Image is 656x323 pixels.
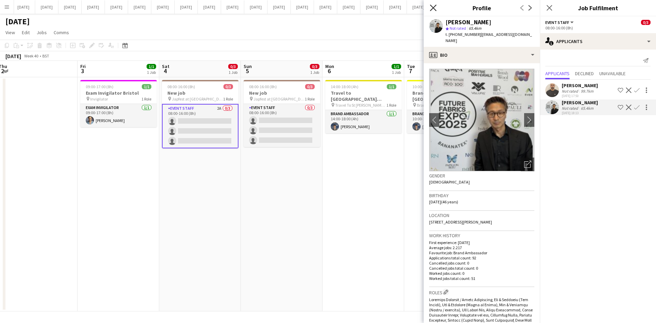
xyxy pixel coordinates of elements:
[562,82,598,89] div: [PERSON_NAME]
[429,271,534,276] p: Worked jobs count: 0
[58,0,82,14] button: [DATE]
[80,104,157,127] app-card-role: Exam Invigilator1/109:00-17:00 (8h)[PERSON_NAME]
[446,19,491,25] div: [PERSON_NAME]
[384,0,407,14] button: [DATE]
[82,0,105,14] button: [DATE]
[162,104,238,148] app-card-role: Event Staff2A0/308:00-16:00 (8h)
[407,0,430,14] button: [DATE]
[387,84,396,89] span: 1/1
[244,80,320,147] app-job-card: 08:00-16:00 (8h)0/3New job Japfest at [GEOGRAPHIC_DATA]1 RoleEvent Staff0/308:00-16:00 (8h)
[221,0,244,14] button: [DATE]
[424,3,540,12] h3: Profile
[141,96,151,102] span: 1 Role
[254,96,305,102] span: Japfest at [GEOGRAPHIC_DATA]
[324,67,334,75] span: 6
[429,266,534,271] p: Cancelled jobs total count: 0
[268,0,291,14] button: [DATE]
[105,0,128,14] button: [DATE]
[244,104,320,147] app-card-role: Event Staff0/308:00-16:00 (8h)
[35,0,58,14] button: [DATE]
[545,25,651,30] div: 08:00-16:00 (8h)
[331,84,358,89] span: 14:00-18:00 (4h)
[429,212,534,218] h3: Location
[392,70,401,75] div: 1 Job
[429,232,534,239] h3: Work history
[305,96,315,102] span: 1 Role
[562,89,579,94] div: Not rated
[545,71,570,76] span: Applicants
[335,103,386,108] span: Travel To St [PERSON_NAME] for jobs fair on 7th Octoberctober
[90,96,108,102] span: Invigilator
[429,199,458,204] span: [DATE] (46 years)
[172,96,223,102] span: Japfest at [GEOGRAPHIC_DATA]
[5,29,15,36] span: View
[3,28,18,37] a: View
[407,63,415,69] span: Tue
[12,0,35,14] button: [DATE]
[562,94,598,98] div: [DATE] 17:50
[392,64,401,69] span: 1/1
[86,84,113,89] span: 09:00-17:00 (8h)
[37,29,47,36] span: Jobs
[80,80,157,127] app-job-card: 09:00-17:00 (8h)1/1Exam Invigilator Bristol Invigilator1 RoleExam Invigilator1/109:00-17:00 (8h)[...
[386,103,396,108] span: 1 Role
[244,0,268,14] button: [DATE]
[310,64,319,69] span: 0/3
[5,16,30,27] h1: [DATE]
[147,64,156,69] span: 1/1
[429,288,534,296] h3: Roles
[54,29,69,36] span: Comms
[223,84,233,89] span: 0/3
[562,106,579,111] div: Not rated
[429,276,534,281] p: Worked jobs total count: 51
[562,111,598,115] div: [DATE] 18:13
[162,80,238,148] app-job-card: 08:00-16:00 (8h)0/3New job Japfest at [GEOGRAPHIC_DATA]1 RoleEvent Staff2A0/308:00-16:00 (8h)
[446,32,532,43] span: | [EMAIL_ADDRESS][DOMAIN_NAME]
[228,64,238,69] span: 0/3
[198,0,221,14] button: [DATE]
[5,53,21,59] div: [DATE]
[407,80,483,133] app-job-card: 10:00-15:30 (5h30m)1/1Brand Ambassador [GEOGRAPHIC_DATA][PERSON_NAME] Jobs Fair Brand Ambassador ...
[42,53,49,58] div: BST
[641,20,651,25] span: 0/3
[325,90,402,102] h3: Travel to [GEOGRAPHIC_DATA][PERSON_NAME] for [GEOGRAPHIC_DATA][PERSON_NAME] Jobs fair
[446,32,481,37] span: t. [PHONE_NUMBER]
[291,0,314,14] button: [DATE]
[325,110,402,133] app-card-role: Brand Ambassador1/114:00-18:00 (4h)[PERSON_NAME]
[223,96,233,102] span: 1 Role
[407,90,483,102] h3: Brand Ambassador [GEOGRAPHIC_DATA][PERSON_NAME] Jobs Fair
[162,90,238,96] h3: New job
[429,255,534,260] p: Applications total count: 92
[34,28,50,37] a: Jobs
[167,84,195,89] span: 08:00-16:00 (8h)
[429,245,534,250] p: Average jobs: 2.217
[51,28,72,37] a: Comms
[599,71,626,76] span: Unavailable
[417,103,468,108] span: Brand Ambassador for [GEOGRAPHIC_DATA][PERSON_NAME] Jobs Fair
[305,84,315,89] span: 0/3
[429,260,534,266] p: Cancelled jobs count: 0
[22,29,30,36] span: Edit
[579,106,595,111] div: 65.4km
[244,90,320,96] h3: New job
[161,67,169,75] span: 4
[128,0,151,14] button: [DATE]
[562,99,598,106] div: [PERSON_NAME]
[545,20,575,25] button: Event Staff
[175,0,198,14] button: [DATE]
[575,71,594,76] span: Declined
[337,0,360,14] button: [DATE]
[23,53,40,58] span: Week 40
[325,80,402,133] app-job-card: 14:00-18:00 (4h)1/1Travel to [GEOGRAPHIC_DATA][PERSON_NAME] for [GEOGRAPHIC_DATA][PERSON_NAME] Jo...
[244,63,252,69] span: Sun
[521,158,534,171] div: Open photos pop-in
[249,84,277,89] span: 08:00-16:00 (8h)
[429,69,534,171] img: Crew avatar or photo
[162,63,169,69] span: Sat
[314,0,337,14] button: [DATE]
[80,90,157,96] h3: Exam Invigilator Bristol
